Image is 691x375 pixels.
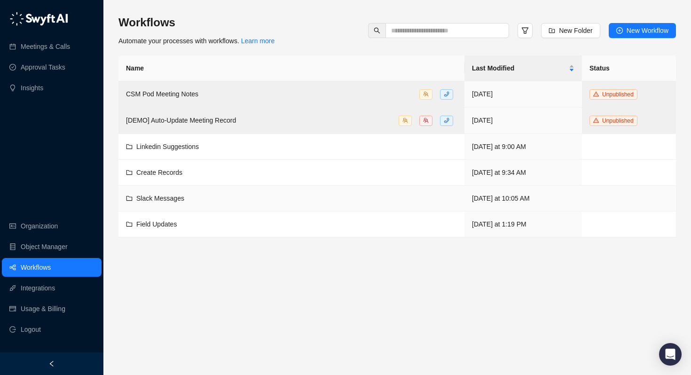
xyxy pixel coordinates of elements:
span: Automate your processes with workflows. [118,37,275,45]
span: New Folder [559,25,593,36]
span: left [48,360,55,367]
span: Create Records [136,169,182,176]
span: phone [444,91,449,97]
td: [DATE] at 9:00 AM [464,134,582,160]
span: Unpublished [602,91,634,98]
td: [DATE] [464,108,582,134]
span: folder [126,169,133,176]
span: filter [521,27,529,34]
td: [DATE] at 9:34 AM [464,160,582,186]
span: search [374,27,380,34]
span: warning [593,91,599,97]
a: Insights [21,78,43,97]
span: New Workflow [627,25,668,36]
th: Name [118,55,464,81]
a: Organization [21,217,58,235]
span: phone [444,117,449,123]
span: Slack Messages [136,195,184,202]
span: team [423,117,429,123]
span: team [423,91,429,97]
span: [DEMO] Auto-Update Meeting Record [126,117,236,124]
span: Logout [21,320,41,339]
td: [DATE] at 10:05 AM [464,186,582,211]
a: Approval Tasks [21,58,65,77]
img: logo-05li4sbe.png [9,12,68,26]
button: New Folder [541,23,600,38]
div: Open Intercom Messenger [659,343,682,366]
span: Linkedin Suggestions [136,143,199,150]
span: CSM Pod Meeting Notes [126,90,198,98]
a: Integrations [21,279,55,297]
a: Meetings & Calls [21,37,70,56]
a: Workflows [21,258,51,277]
span: logout [9,326,16,333]
span: plus-circle [616,27,623,34]
h3: Workflows [118,15,275,30]
td: [DATE] [464,81,582,108]
span: folder [126,195,133,202]
span: warning [593,117,599,123]
a: Object Manager [21,237,68,256]
a: Learn more [241,37,275,45]
span: team [402,117,408,123]
a: Usage & Billing [21,299,65,318]
span: folder [126,221,133,227]
span: Unpublished [602,117,634,124]
span: folder-add [549,27,555,34]
span: Field Updates [136,220,177,228]
button: New Workflow [609,23,676,38]
td: [DATE] at 1:19 PM [464,211,582,237]
span: folder [126,143,133,150]
span: Last Modified [472,63,567,73]
th: Status [582,55,676,81]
